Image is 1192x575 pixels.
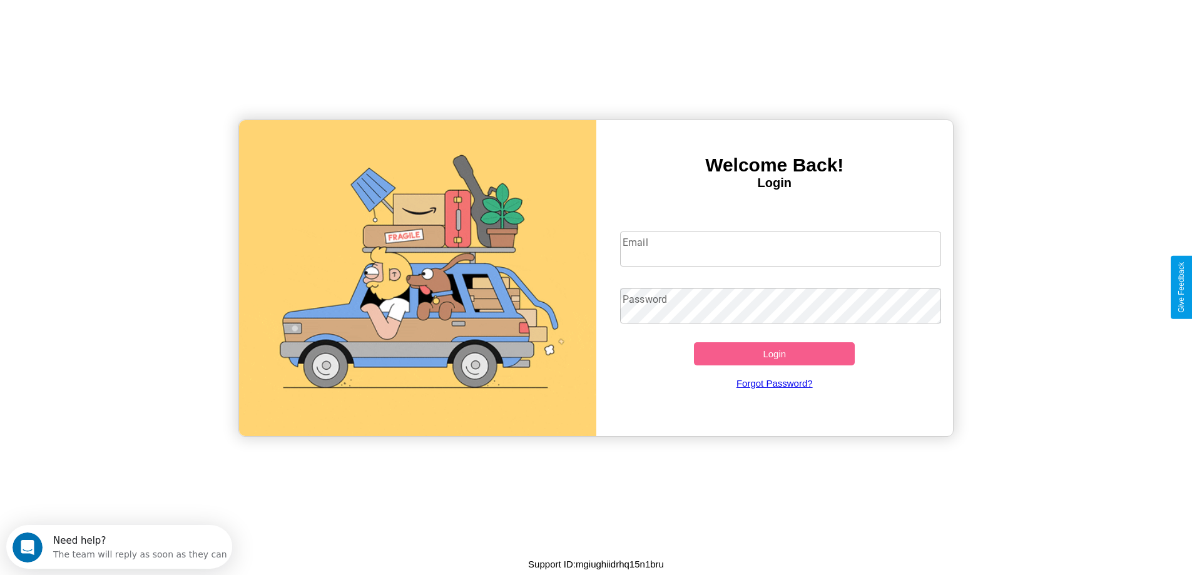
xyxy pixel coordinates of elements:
[6,525,232,569] iframe: Intercom live chat discovery launcher
[47,21,221,34] div: The team will reply as soon as they can
[694,342,855,365] button: Login
[5,5,233,39] div: Open Intercom Messenger
[596,176,954,190] h4: Login
[239,120,596,436] img: gif
[1177,262,1186,313] div: Give Feedback
[596,155,954,176] h3: Welcome Back!
[528,556,664,572] p: Support ID: mgiughiidrhq15n1bru
[47,11,221,21] div: Need help?
[614,365,935,401] a: Forgot Password?
[13,532,43,562] iframe: Intercom live chat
